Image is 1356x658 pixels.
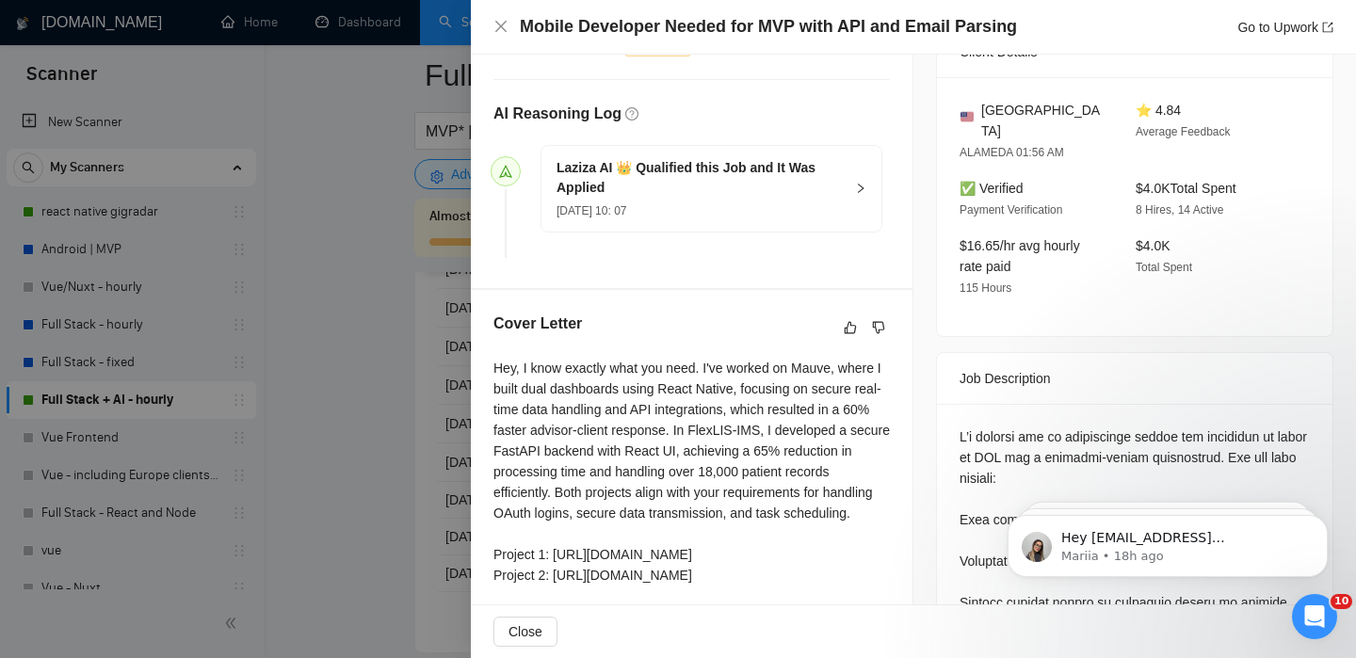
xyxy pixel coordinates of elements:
[960,353,1310,404] div: Job Description
[844,320,857,335] span: like
[508,621,542,642] span: Close
[1136,125,1231,138] span: Average Feedback
[960,238,1080,274] span: $16.65/hr avg hourly rate paid
[1136,238,1170,253] span: $4.0K
[1237,20,1333,35] a: Go to Upworkexport
[855,183,866,194] span: right
[499,165,512,178] span: send
[557,204,626,217] span: [DATE] 10: 07
[872,320,885,335] span: dislike
[960,110,974,123] img: 🇺🇸
[493,103,621,125] h5: AI Reasoning Log
[625,107,638,120] span: question-circle
[1136,103,1181,118] span: ⭐ 4.84
[960,203,1062,217] span: Payment Verification
[839,316,862,339] button: like
[1136,203,1223,217] span: 8 Hires, 14 Active
[960,281,1011,295] span: 115 Hours
[1136,261,1192,274] span: Total Spent
[1292,594,1337,639] iframe: Intercom live chat
[520,15,1017,39] h4: Mobile Developer Needed for MVP with API and Email Parsing
[981,100,1106,141] span: [GEOGRAPHIC_DATA]
[979,475,1356,607] iframe: Intercom notifications message
[557,158,844,198] h5: Laziza AI 👑 Qualified this Job and It Was Applied
[867,316,890,339] button: dislike
[493,19,508,34] span: close
[493,617,557,647] button: Close
[1136,181,1236,196] span: $4.0K Total Spent
[960,181,1024,196] span: ✅ Verified
[1331,594,1352,609] span: 10
[493,19,508,35] button: Close
[493,313,582,335] h5: Cover Letter
[960,146,1064,159] span: ALAMEDA 01:56 AM
[1322,22,1333,33] span: export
